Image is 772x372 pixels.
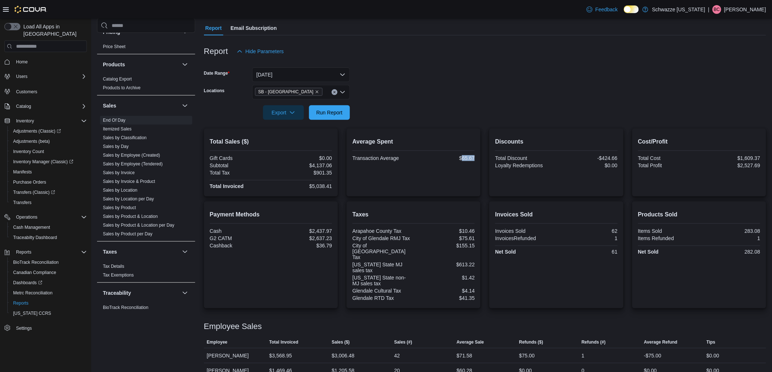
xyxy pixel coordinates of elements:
[415,155,475,161] div: $65.67
[103,248,117,255] h3: Taxes
[10,137,53,146] a: Adjustments (beta)
[16,118,34,124] span: Inventory
[10,198,87,207] span: Transfers
[495,137,617,146] h2: Discounts
[415,235,475,241] div: $75.61
[644,339,678,345] span: Average Refund
[700,155,760,161] div: $1,609.37
[263,105,304,120] button: Export
[7,222,90,232] button: Cash Management
[13,300,28,306] span: Reports
[10,168,87,176] span: Manifests
[415,288,475,294] div: $4.14
[7,136,90,146] button: Adjustments (beta)
[7,187,90,197] a: Transfers (Classic)
[210,170,270,176] div: Total Tax
[103,161,163,167] span: Sales by Employee (Tendered)
[103,144,129,149] a: Sales by Day
[352,295,412,301] div: Glendale RTD Tax
[103,61,125,68] h3: Products
[16,89,37,95] span: Customers
[352,210,475,219] h2: Taxes
[352,137,475,146] h2: Average Spent
[13,259,59,265] span: BioTrack Reconciliation
[558,235,618,241] div: 1
[210,155,270,161] div: Gift Cards
[13,179,46,185] span: Purchase Orders
[10,223,87,232] span: Cash Management
[10,188,58,197] a: Transfers (Classic)
[7,278,90,288] a: Dashboards
[210,162,270,168] div: Subtotal
[332,339,350,345] span: Sales ($)
[103,248,179,255] button: Taxes
[1,71,90,82] button: Users
[210,228,270,234] div: Cash
[16,103,31,109] span: Catalog
[103,85,140,91] span: Products to Archive
[10,157,87,166] span: Inventory Manager (Classic)
[13,290,53,296] span: Metrc Reconciliation
[103,76,132,82] span: Catalog Export
[13,235,57,240] span: Traceabilty Dashboard
[624,5,639,13] input: Dark Mode
[272,243,332,248] div: $36.79
[519,339,543,345] span: Refunds ($)
[582,339,606,345] span: Refunds (#)
[103,264,124,269] a: Tax Details
[1,212,90,222] button: Operations
[10,289,55,297] a: Metrc Reconciliation
[258,88,313,95] span: SB - [GEOGRAPHIC_DATA]
[103,144,129,149] span: Sales by Day
[7,157,90,167] a: Inventory Manager (Classic)
[10,278,87,287] span: Dashboards
[584,2,621,17] a: Feedback
[638,235,698,241] div: Items Refunded
[103,188,138,193] a: Sales by Location
[415,295,475,301] div: $41.35
[103,223,174,228] a: Sales by Product & Location per Day
[10,268,59,277] a: Canadian Compliance
[13,138,50,144] span: Adjustments (beta)
[13,280,42,286] span: Dashboards
[13,58,31,66] a: Home
[103,289,179,297] button: Traceability
[231,21,277,35] span: Email Subscription
[97,75,195,95] div: Products
[103,77,132,82] a: Catalog Export
[13,248,34,257] button: Reports
[700,235,760,241] div: 1
[10,309,87,318] span: Washington CCRS
[10,137,87,146] span: Adjustments (beta)
[103,102,116,109] h3: Sales
[7,308,90,318] button: [US_STATE] CCRS
[103,170,135,175] a: Sales by Invoice
[415,228,475,234] div: $10.46
[13,200,31,205] span: Transfers
[332,89,337,95] button: Clear input
[707,351,719,360] div: $0.00
[1,247,90,257] button: Reports
[1,101,90,111] button: Catalog
[103,102,179,109] button: Sales
[700,249,760,255] div: 282.08
[103,61,179,68] button: Products
[13,213,87,222] span: Operations
[16,249,31,255] span: Reports
[246,48,284,55] span: Hide Parameters
[103,118,126,123] a: End Of Day
[13,149,44,154] span: Inventory Count
[181,289,189,297] button: Traceability
[103,289,131,297] h3: Traceability
[13,189,55,195] span: Transfers (Classic)
[708,5,710,14] p: |
[394,339,412,345] span: Sales (#)
[457,339,484,345] span: Average Sale
[103,205,136,211] span: Sales by Product
[20,23,87,38] span: Load All Apps in [GEOGRAPHIC_DATA]
[7,167,90,177] button: Manifests
[103,305,148,310] a: BioTrack Reconciliation
[7,126,90,136] a: Adjustments (Classic)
